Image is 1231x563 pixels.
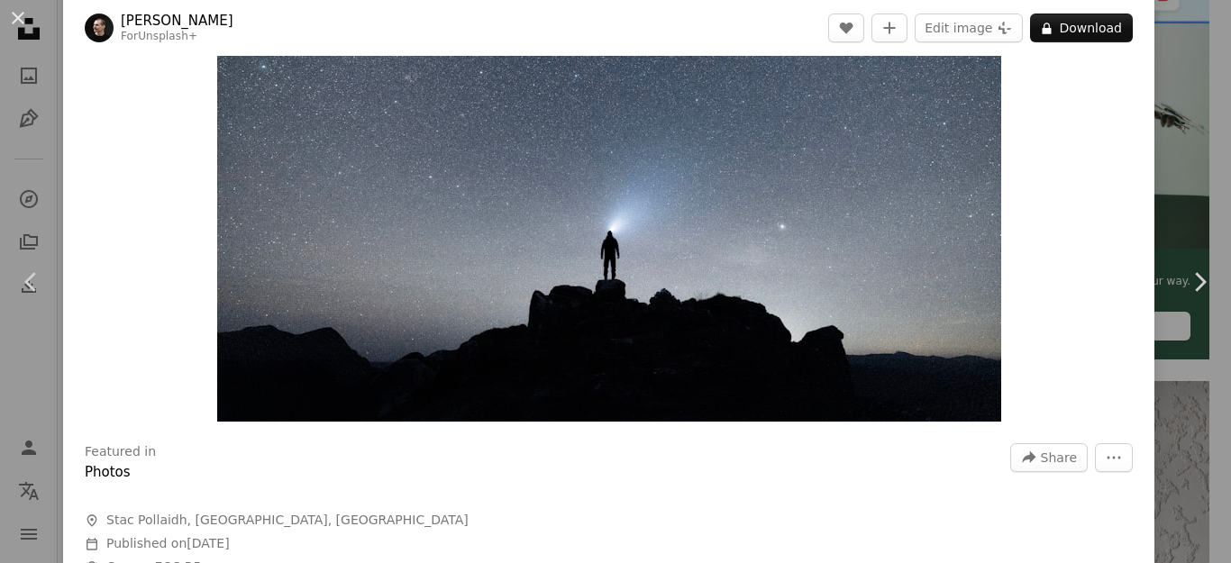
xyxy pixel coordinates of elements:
div: For [121,30,233,44]
a: Next [1168,195,1231,368]
span: Published on [106,536,230,550]
img: Go to Joshua Earle's profile [85,14,114,42]
a: Unsplash+ [138,30,197,42]
a: [PERSON_NAME] [121,12,233,30]
button: Download [1030,14,1133,42]
button: Edit image [915,14,1023,42]
button: Share this image [1010,443,1088,472]
time: October 4, 2024 at 5:18:06 PM GMT+3 [187,536,229,550]
h3: Featured in [85,443,156,461]
span: Stac Pollaidh, [GEOGRAPHIC_DATA], [GEOGRAPHIC_DATA] [106,512,469,530]
a: Photos [85,464,131,480]
button: Like [828,14,864,42]
span: Share [1041,444,1077,471]
button: More Actions [1095,443,1133,472]
button: Add to Collection [871,14,907,42]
